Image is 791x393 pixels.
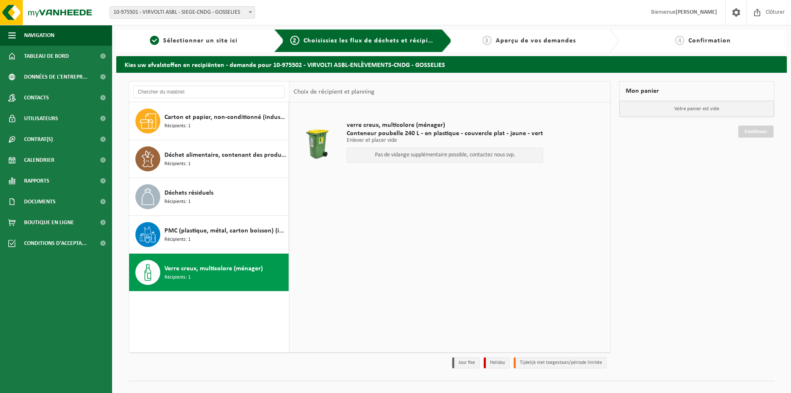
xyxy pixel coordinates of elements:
span: Navigation [24,25,54,46]
input: Chercher du matériel [133,86,285,98]
span: Contacts [24,87,49,108]
button: PMC (plastique, métal, carton boisson) (industriel) Récipients: 1 [129,216,289,254]
strong: [PERSON_NAME] [676,9,717,15]
span: Verre creux, multicolore (ménager) [164,264,263,274]
span: 2 [290,36,299,45]
span: PMC (plastique, métal, carton boisson) (industriel) [164,226,287,236]
span: Conditions d'accepta... [24,233,87,254]
span: Carton et papier, non-conditionné (industriel) [164,112,287,122]
p: Votre panier est vide [620,101,774,117]
p: Pas de vidange supplémentaire possible, contactez nous svp. [351,152,539,158]
span: Récipients: 1 [164,236,191,244]
span: Calendrier [24,150,54,171]
span: Aperçu de vos demandes [496,37,576,44]
span: Boutique en ligne [24,212,74,233]
span: Contrat(s) [24,129,53,150]
span: 10-975501 - VIRVOLTI ASBL - SIEGE-CNDG - GOSSELIES [110,6,255,19]
span: Confirmation [688,37,731,44]
h2: Kies uw afvalstoffen en recipiënten - demande pour 10-975502 - VIRVOLTI ASBL-ENLÈVEMENTS-CNDG - G... [116,56,787,72]
span: verre creux, multicolore (ménager) [347,121,543,129]
li: Holiday [484,357,509,368]
a: Continuer [738,126,774,138]
a: 1Sélectionner un site ici [120,36,267,46]
li: Jour fixe [452,357,480,368]
span: Rapports [24,171,49,191]
p: Enlever et placer vide [347,138,543,143]
span: Données de l'entrepr... [24,67,88,87]
span: Récipients: 1 [164,198,191,206]
button: Verre creux, multicolore (ménager) Récipients: 1 [129,254,289,291]
span: Utilisateurs [24,108,58,129]
span: 3 [482,36,492,45]
span: 10-975501 - VIRVOLTI ASBL - SIEGE-CNDG - GOSSELIES [110,7,255,18]
button: Carton et papier, non-conditionné (industriel) Récipients: 1 [129,102,289,140]
span: Récipients: 1 [164,274,191,282]
div: Choix de récipient et planning [289,82,379,102]
li: Tijdelijk niet toegestaan/période limitée [514,357,607,368]
span: Tableau de bord [24,46,69,67]
span: 4 [675,36,684,45]
span: Déchets résiduels [164,188,213,198]
span: 1 [150,36,159,45]
button: Déchet alimentaire, contenant des produits d'origine animale, non emballé, catégorie 3 Récipients: 1 [129,140,289,178]
span: Choisissiez les flux de déchets et récipients [304,37,442,44]
span: Déchet alimentaire, contenant des produits d'origine animale, non emballé, catégorie 3 [164,150,287,160]
button: Déchets résiduels Récipients: 1 [129,178,289,216]
span: Sélectionner un site ici [163,37,238,44]
span: Documents [24,191,56,212]
span: Récipients: 1 [164,122,191,130]
span: Récipients: 1 [164,160,191,168]
div: Mon panier [619,81,774,101]
span: Conteneur poubelle 240 L - en plastique - couvercle plat - jaune - vert [347,129,543,138]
